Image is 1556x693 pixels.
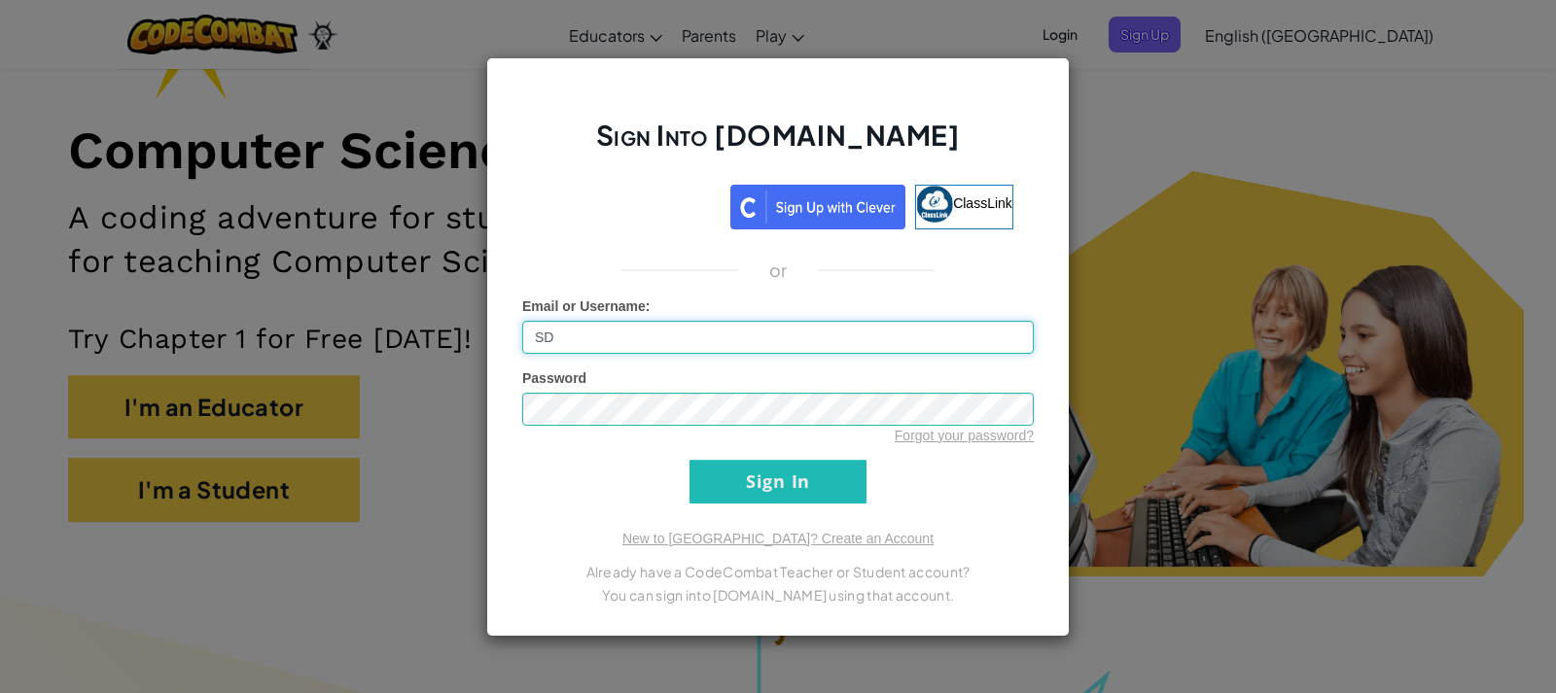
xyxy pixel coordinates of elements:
label: : [522,296,651,316]
img: classlink-logo-small.png [916,186,953,223]
p: Already have a CodeCombat Teacher or Student account? [522,560,1034,583]
img: clever_sso_button@2x.png [730,185,905,229]
p: You can sign into [DOMAIN_NAME] using that account. [522,583,1034,606]
a: New to [GEOGRAPHIC_DATA]? Create an Account [622,531,934,546]
span: Password [522,370,586,386]
a: Forgot your password? [895,428,1034,443]
p: or [769,259,788,282]
span: Email or Username [522,298,646,314]
h2: Sign Into [DOMAIN_NAME] [522,117,1034,173]
span: ClassLink [953,194,1012,210]
iframe: Sign in with Google Button [533,183,730,225]
input: Sign In [690,460,866,503]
